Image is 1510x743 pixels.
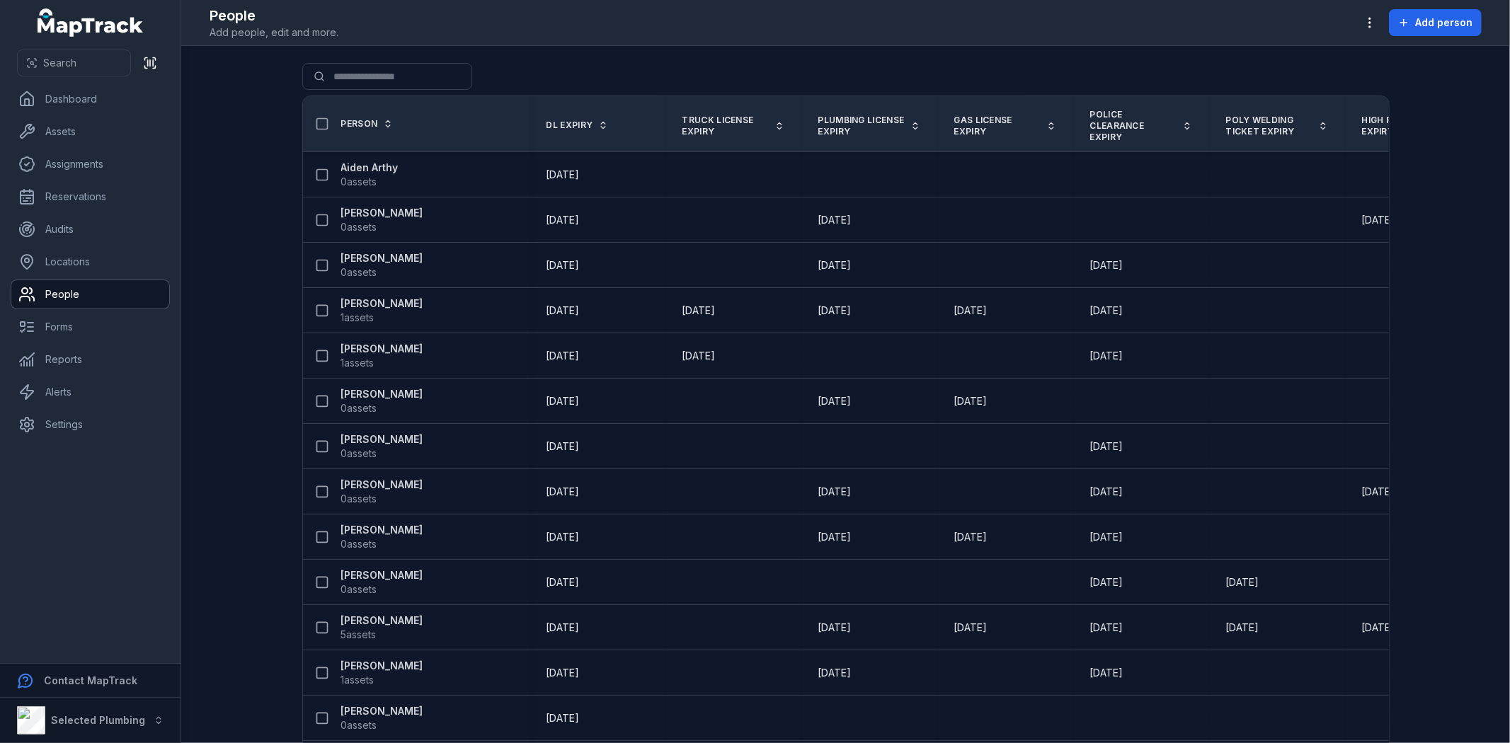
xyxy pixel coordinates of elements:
[1415,16,1472,30] span: Add person
[1090,667,1123,679] span: [DATE]
[818,666,852,680] time: 8/27/2027, 12:00:00 AM
[341,251,423,265] strong: [PERSON_NAME]
[11,345,169,374] a: Reports
[1090,304,1123,316] span: [DATE]
[547,666,580,680] time: 9/27/2026, 12:00:00 AM
[1226,576,1259,588] span: [DATE]
[818,485,852,497] span: [DATE]
[1090,349,1123,363] time: 7/13/2027, 12:00:00 AM
[43,56,76,70] span: Search
[547,576,580,588] span: [DATE]
[341,251,423,280] a: [PERSON_NAME]0assets
[954,304,988,318] time: 5/13/2029, 12:00:00 AM
[547,440,580,452] span: [DATE]
[1362,214,1395,226] span: [DATE]
[547,120,593,131] span: DL expiry
[341,311,374,325] span: 1 assets
[818,621,852,635] time: 8/31/2027, 12:00:00 AM
[341,161,399,189] a: Aiden Arthy0assets
[818,621,852,633] span: [DATE]
[341,447,377,461] span: 0 assets
[341,568,423,582] strong: [PERSON_NAME]
[341,401,377,415] span: 0 assets
[1362,485,1395,499] time: 7/13/2028, 12:00:00 AM
[547,667,580,679] span: [DATE]
[1226,621,1259,633] span: [DATE]
[341,673,374,687] span: 1 assets
[818,259,852,271] span: [DATE]
[1090,575,1123,589] time: 10/6/2025, 12:00:00 AM
[547,530,580,544] time: 3/30/2025, 12:00:00 AM
[547,258,580,272] time: 2/12/2026, 12:00:00 AM
[341,206,423,220] strong: [PERSON_NAME]
[341,568,423,597] a: [PERSON_NAME]0assets
[44,674,137,686] strong: Contact MapTrack
[547,349,580,363] time: 6/15/2025, 12:00:00 AM
[818,304,852,316] span: [DATE]
[547,485,580,497] span: [DATE]
[11,313,169,341] a: Forms
[1226,575,1259,589] time: 4/18/2025, 12:00:00 AM
[11,378,169,406] a: Alerts
[341,614,423,642] a: [PERSON_NAME]5assets
[547,213,580,227] time: 2/11/2032, 12:00:00 AM
[547,168,580,182] time: 10/19/2025, 12:00:00 AM
[1090,485,1123,497] span: [DATE]
[11,215,169,243] a: Audits
[341,206,423,234] a: [PERSON_NAME]0assets
[341,523,423,551] a: [PERSON_NAME]0assets
[341,659,423,673] strong: [PERSON_NAME]
[547,621,580,633] span: [DATE]
[341,659,423,687] a: [PERSON_NAME]1assets
[341,432,423,447] strong: [PERSON_NAME]
[341,523,423,537] strong: [PERSON_NAME]
[341,704,423,718] strong: [PERSON_NAME]
[210,25,338,40] span: Add people, edit and more.
[11,248,169,276] a: Locations
[1090,304,1123,318] time: 7/29/2027, 12:00:00 AM
[341,718,377,732] span: 0 assets
[1090,576,1123,588] span: [DATE]
[38,8,144,37] a: MapTrack
[1090,440,1123,452] span: [DATE]
[11,85,169,113] a: Dashboard
[954,621,988,635] time: 7/17/2028, 12:00:00 AM
[51,714,145,726] strong: Selected Plumbing
[11,150,169,178] a: Assignments
[1090,621,1123,633] span: [DATE]
[818,214,852,226] span: [DATE]
[341,478,423,492] strong: [PERSON_NAME]
[11,280,169,309] a: People
[1090,109,1177,143] span: Police Clearance Expiry
[341,161,399,175] strong: Aiden Arthy
[954,115,1041,137] span: Gas License Expiry
[1226,115,1328,137] a: Poly Welding Ticket expiry
[1226,115,1312,137] span: Poly Welding Ticket expiry
[547,394,580,408] time: 1/30/2026, 12:00:00 AM
[954,530,988,544] time: 2/27/2028, 12:00:00 AM
[341,220,377,234] span: 0 assets
[341,582,377,597] span: 0 assets
[682,304,716,318] time: 3/26/2027, 12:00:00 AM
[547,350,580,362] span: [DATE]
[341,628,377,642] span: 5 assets
[682,349,716,363] time: 6/15/2025, 12:00:00 AM
[547,711,580,725] time: 1/16/2030, 12:00:00 AM
[1226,621,1259,635] time: 8/13/2026, 12:00:00 AM
[341,432,423,461] a: [PERSON_NAME]0assets
[954,621,988,633] span: [DATE]
[1090,666,1123,680] time: 5/12/2027, 12:00:00 AM
[818,531,852,543] span: [DATE]
[547,214,580,226] span: [DATE]
[682,115,769,137] span: Truck License Expiry
[954,531,988,543] span: [DATE]
[547,168,580,180] span: [DATE]
[1090,621,1123,635] time: 6/9/2027, 12:00:00 AM
[341,296,423,325] a: [PERSON_NAME]1assets
[1362,115,1448,137] span: High Risk License Expiry
[1090,485,1123,499] time: 7/11/2027, 12:00:00 AM
[682,350,716,362] span: [DATE]
[17,50,131,76] button: Search
[547,485,580,499] time: 7/1/2029, 12:00:00 AM
[341,387,423,401] strong: [PERSON_NAME]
